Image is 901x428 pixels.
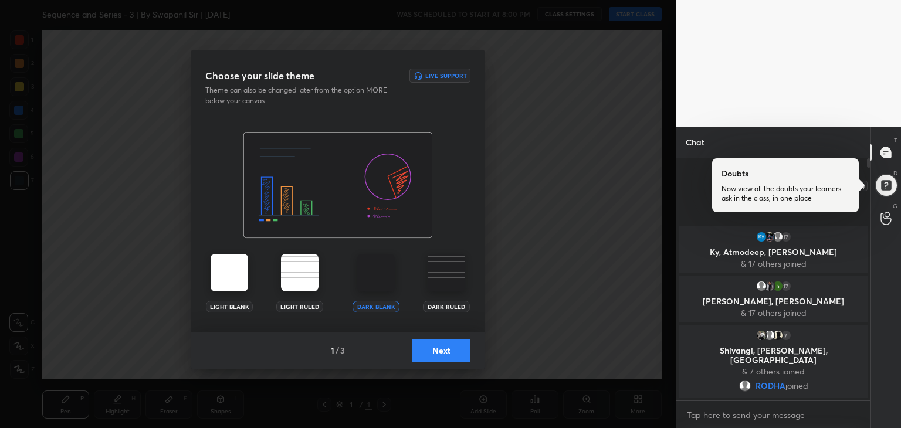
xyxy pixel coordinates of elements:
img: thumbnail.jpg [764,231,775,243]
img: lightRuledTheme.002cd57a.svg [281,254,319,291]
p: & 7 others joined [686,367,861,376]
h6: Live Support [425,73,467,79]
p: G [893,202,897,210]
div: Light Blank [206,301,253,312]
p: Chat [676,127,714,158]
div: 17 [780,231,792,243]
h3: Choose your slide theme [205,69,314,83]
p: Ky, Atmodeep, [PERSON_NAME] [686,247,861,257]
img: default.png [772,231,784,243]
span: RODHA [756,381,785,390]
span: joined [785,381,808,390]
div: 17 [780,280,792,292]
h4: / [336,344,339,356]
div: grid [676,224,870,400]
div: Dark Blank [353,301,399,312]
h4: 1 [331,344,334,356]
p: Shivangi, [PERSON_NAME], [GEOGRAPHIC_DATA] [686,346,861,365]
img: default.png [739,380,751,392]
img: default.png [756,280,767,292]
img: thumbnail.jpg [772,280,784,292]
img: darkTheme.aa1caeba.svg [357,254,395,291]
img: lightTheme.5bb83c5b.svg [211,254,248,291]
div: 7 [780,330,792,341]
div: Light Ruled [276,301,323,312]
img: thumbnail.jpg [756,231,767,243]
p: T [894,136,897,145]
img: thumbnail.jpg [764,280,775,292]
p: & 17 others joined [686,259,861,269]
h4: 3 [340,344,345,356]
img: default.png [764,330,775,341]
img: thumbnail.jpg [772,330,784,341]
img: thumbnail.jpg [756,330,767,341]
button: Next [412,339,470,362]
p: & 17 others joined [686,308,861,318]
img: darkThemeBanner.f801bae7.svg [243,132,432,239]
p: [PERSON_NAME], [PERSON_NAME] [686,297,861,306]
p: D [893,169,897,178]
img: darkRuledTheme.359fb5fd.svg [428,254,465,291]
div: Dark Ruled [423,301,470,312]
p: Theme can also be changed later from the option MORE below your canvas [205,85,395,106]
